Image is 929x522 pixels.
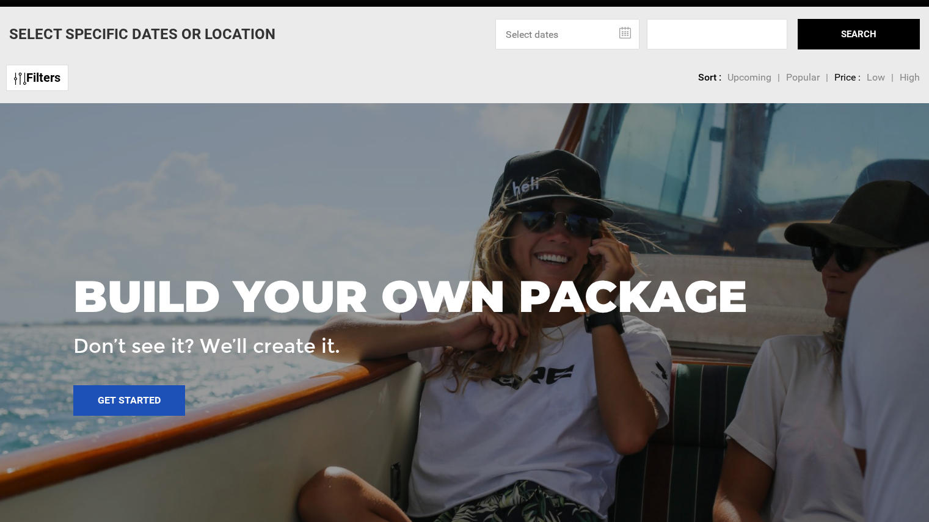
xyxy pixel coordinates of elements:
span: Popular [786,71,820,83]
li: Sort : [698,71,721,85]
button: SEARCH [798,19,920,49]
a: Get started [73,385,185,416]
span: Low [867,71,885,83]
span: High [900,71,920,83]
a: Filters [6,65,68,91]
p: Don’t see it? We’ll create it. [73,333,747,361]
li: | [778,71,780,85]
h3: BUILD YOUR OWN PACKAGE [73,272,747,321]
img: btn-icon.svg [14,73,26,85]
li: | [891,71,894,85]
li: | [826,71,828,85]
span: Upcoming [727,71,771,83]
input: Select dates [495,19,639,49]
p: Select Specific Dates Or Location [9,24,275,45]
li: Price : [834,71,861,85]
